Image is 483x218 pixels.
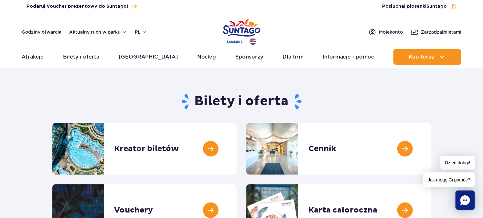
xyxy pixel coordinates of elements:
a: Park of Poland [223,16,260,46]
a: Sponsorzy [235,49,263,65]
a: Dla firm [283,49,304,65]
a: Bilety i oferta [63,49,100,65]
span: Dzień dobry! [440,156,475,170]
a: Godziny otwarcia [22,29,61,35]
a: Atrakcje [22,49,44,65]
span: Podaruj Voucher prezentowy do Suntago! [27,3,128,10]
span: Kup teraz [409,54,434,60]
a: Informacje i pomoc [323,49,374,65]
a: Podaruj Voucher prezentowy do Suntago! [27,2,137,11]
span: Jak mogę Ci pomóc? [423,172,475,187]
div: Chat [456,191,475,210]
button: Kup teraz [393,49,461,65]
button: Posłuchaj piosenkiSuntago [382,3,456,10]
h1: Bilety i oferta [52,93,431,110]
span: Suntago [426,4,447,9]
a: Zarządzajbiletami [411,28,461,36]
a: [GEOGRAPHIC_DATA] [119,49,178,65]
span: Posłuchaj piosenki [382,3,447,10]
span: Moje konto [379,29,403,35]
a: Nocleg [197,49,216,65]
button: Aktualny ruch w parku [69,29,127,35]
span: Zarządzaj biletami [421,29,461,35]
a: Mojekonto [369,28,403,36]
button: pl [135,29,147,35]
